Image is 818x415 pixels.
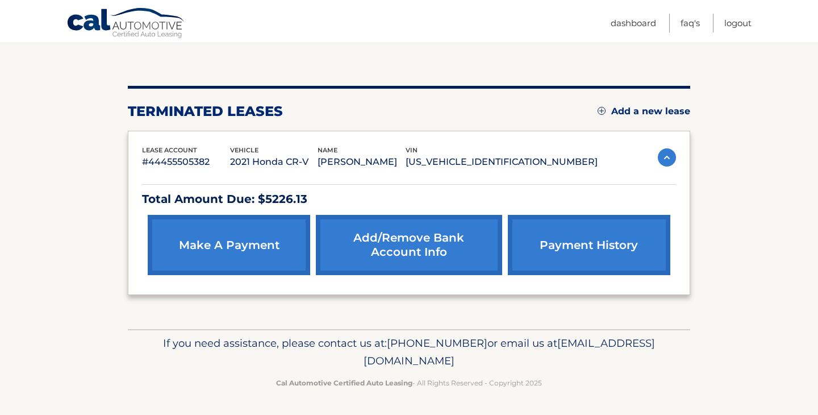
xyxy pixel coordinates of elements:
p: - All Rights Reserved - Copyright 2025 [135,377,683,389]
a: Logout [724,14,752,32]
a: FAQ's [681,14,700,32]
p: [PERSON_NAME] [318,154,406,170]
p: If you need assistance, please contact us at: or email us at [135,334,683,371]
span: name [318,146,337,154]
h2: terminated leases [128,103,283,120]
p: Total Amount Due: $5226.13 [142,189,676,209]
a: Dashboard [611,14,656,32]
img: add.svg [598,107,606,115]
span: vehicle [230,146,258,154]
span: vin [406,146,418,154]
p: 2021 Honda CR-V [230,154,318,170]
a: Cal Automotive [66,7,186,40]
a: Add a new lease [598,106,690,117]
p: #44455505382 [142,154,230,170]
span: [PHONE_NUMBER] [387,337,487,350]
a: payment history [508,215,670,275]
p: [US_VEHICLE_IDENTIFICATION_NUMBER] [406,154,598,170]
strong: Cal Automotive Certified Auto Leasing [276,379,412,387]
a: Add/Remove bank account info [316,215,502,275]
a: make a payment [148,215,310,275]
img: accordion-active.svg [658,148,676,167]
span: lease account [142,146,197,154]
